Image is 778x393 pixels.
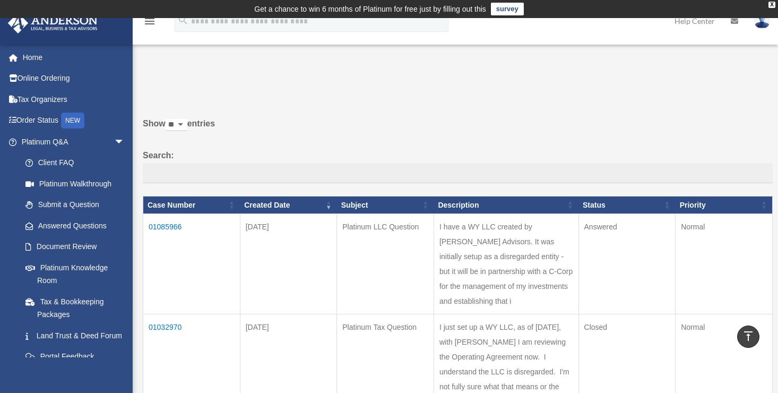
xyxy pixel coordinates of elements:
div: Get a chance to win 6 months of Platinum for free just by filling out this [254,3,486,15]
a: Portal Feedback [15,346,135,368]
a: Order StatusNEW [7,110,141,132]
a: Land Trust & Deed Forum [15,325,135,346]
a: menu [143,19,156,28]
div: close [768,2,775,8]
td: Answered [578,214,676,314]
a: Document Review [15,236,135,258]
th: Subject: activate to sort column ascending [337,196,434,214]
td: Normal [676,214,773,314]
a: Answered Questions [15,215,130,236]
label: Search: [143,148,773,183]
th: Status: activate to sort column ascending [578,196,676,214]
i: vertical_align_top [742,330,755,343]
input: Search: [143,163,773,183]
a: vertical_align_top [737,326,759,348]
div: NEW [61,113,84,129]
a: Online Ordering [7,68,141,89]
th: Priority: activate to sort column ascending [676,196,773,214]
label: Show entries [143,116,773,142]
i: menu [143,15,156,28]
a: survey [491,3,524,15]
a: Platinum Knowledge Room [15,257,135,291]
td: [DATE] [240,214,337,314]
a: Client FAQ [15,152,135,174]
th: Description: activate to sort column ascending [434,196,578,214]
td: Platinum LLC Question [337,214,434,314]
td: I have a WY LLC created by [PERSON_NAME] Advisors. It was initially setup as a disregarded entity... [434,214,578,314]
img: Anderson Advisors Platinum Portal [5,13,101,33]
a: Platinum Q&Aarrow_drop_down [7,131,135,152]
a: Tax Organizers [7,89,141,110]
i: search [177,14,189,26]
th: Case Number: activate to sort column ascending [143,196,240,214]
a: Submit a Question [15,194,135,216]
a: Home [7,47,141,68]
span: arrow_drop_down [114,131,135,153]
select: Showentries [166,119,187,131]
a: Platinum Walkthrough [15,173,135,194]
a: Tax & Bookkeeping Packages [15,291,135,325]
img: User Pic [754,13,770,29]
th: Created Date: activate to sort column ascending [240,196,337,214]
td: 01085966 [143,214,240,314]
